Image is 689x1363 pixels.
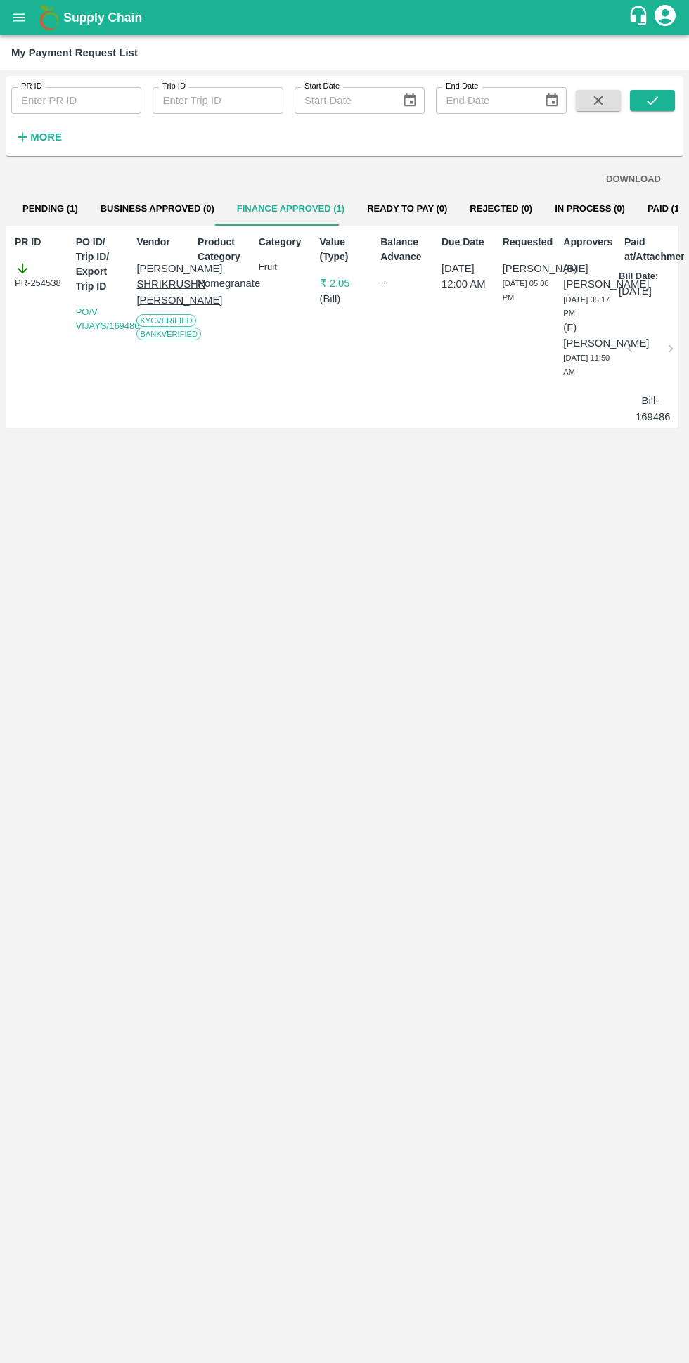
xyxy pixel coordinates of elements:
input: Enter PR ID [11,87,141,114]
span: Bank Verified [136,328,201,340]
button: DOWNLOAD [600,167,667,192]
p: Vendor [136,235,186,250]
p: ₹ 2.05 [320,276,370,291]
p: Bill Date: [619,270,658,283]
p: [DATE] 12:00 AM [442,261,491,292]
span: [DATE] 05:08 PM [503,279,549,302]
b: Supply Chain [63,11,142,25]
span: [DATE] 11:50 AM [563,354,610,376]
div: My Payment Request List [11,44,138,62]
p: [PERSON_NAME] SHRIKRUSHN [PERSON_NAME] [136,261,186,308]
p: Requested [503,235,553,250]
div: -- [380,276,430,290]
button: Finance Approved (1) [226,192,356,226]
p: PR ID [15,235,65,250]
button: Pending (1) [11,192,89,226]
p: Balance Advance [380,235,430,264]
a: Supply Chain [63,8,628,27]
div: account of current user [652,3,678,32]
label: Trip ID [162,81,186,92]
p: Due Date [442,235,491,250]
input: Start Date [295,87,391,114]
p: Value (Type) [320,235,370,264]
p: ( Bill ) [320,291,370,306]
label: PR ID [21,81,42,92]
p: [PERSON_NAME] [503,261,553,276]
div: customer-support [628,5,652,30]
button: Rejected (0) [458,192,543,226]
button: In Process (0) [543,192,636,226]
label: End Date [446,81,478,92]
img: logo [35,4,63,32]
button: Choose date [539,87,565,114]
button: Business Approved (0) [89,192,226,226]
a: PO/V VIJAYS/169486 [76,306,140,331]
p: Bill-169486 [636,393,665,425]
p: Approvers [563,235,613,250]
input: End Date [436,87,532,114]
input: Enter Trip ID [153,87,283,114]
button: More [11,125,65,149]
p: Fruit [259,261,309,274]
p: Category [259,235,309,250]
p: Paid at/Attachments [624,235,674,264]
p: Pomegranate [198,276,247,291]
span: [DATE] 05:17 PM [563,295,610,318]
p: (B) [PERSON_NAME] [563,261,613,292]
label: Start Date [304,81,340,92]
button: Choose date [397,87,423,114]
p: (F) [PERSON_NAME] [563,320,613,351]
button: open drawer [3,1,35,34]
p: PO ID/ Trip ID/ Export Trip ID [76,235,126,294]
p: Product Category [198,235,247,264]
p: [DATE] [619,283,652,299]
div: PR-254538 [15,261,65,290]
button: Ready To Pay (0) [356,192,458,226]
span: KYC Verified [136,314,195,327]
strong: More [30,131,62,143]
